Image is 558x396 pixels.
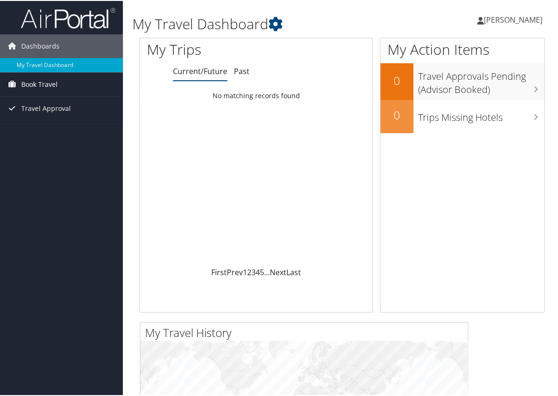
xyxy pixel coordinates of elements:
[256,266,260,277] a: 4
[260,266,264,277] a: 5
[380,99,544,132] a: 0Trips Missing Hotels
[418,105,544,123] h3: Trips Missing Hotels
[173,65,227,76] a: Current/Future
[264,266,270,277] span: …
[418,64,544,95] h3: Travel Approvals Pending (Advisor Booked)
[477,5,552,33] a: [PERSON_NAME]
[21,72,58,95] span: Book Travel
[234,65,249,76] a: Past
[380,106,413,122] h2: 0
[286,266,301,277] a: Last
[380,39,544,59] h1: My Action Items
[227,266,243,277] a: Prev
[211,266,227,277] a: First
[247,266,251,277] a: 2
[21,6,115,28] img: airportal-logo.png
[380,62,544,99] a: 0Travel Approvals Pending (Advisor Booked)
[145,324,468,340] h2: My Travel History
[243,266,247,277] a: 1
[484,14,542,24] span: [PERSON_NAME]
[132,13,412,33] h1: My Travel Dashboard
[251,266,256,277] a: 3
[270,266,286,277] a: Next
[140,86,372,103] td: No matching records found
[147,39,268,59] h1: My Trips
[380,72,413,88] h2: 0
[21,34,60,57] span: Dashboards
[21,96,71,119] span: Travel Approval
